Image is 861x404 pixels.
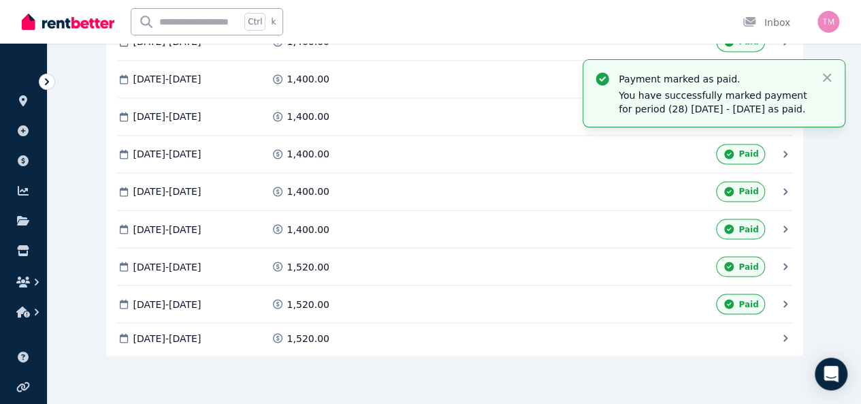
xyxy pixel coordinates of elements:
span: 1,520.00 [287,331,329,345]
span: 1,520.00 [287,260,329,273]
p: Payment marked as paid. [619,72,809,86]
span: 1,400.00 [287,147,329,161]
img: Tomislav Mravak [817,11,839,33]
span: Paid [738,223,758,234]
span: [DATE] - [DATE] [133,185,201,198]
span: [DATE] - [DATE] [133,260,201,273]
span: Paid [738,298,758,309]
div: Inbox [743,16,790,29]
span: [DATE] - [DATE] [133,72,201,86]
div: Open Intercom Messenger [815,358,847,390]
span: Paid [738,261,758,272]
span: [DATE] - [DATE] [133,297,201,311]
span: [DATE] - [DATE] [133,331,201,345]
span: 1,400.00 [287,222,329,236]
span: 1,400.00 [287,110,329,123]
span: [DATE] - [DATE] [133,147,201,161]
span: Ctrl [244,13,265,31]
span: 1,400.00 [287,185,329,198]
span: Paid [738,186,758,197]
span: 1,520.00 [287,297,329,311]
span: 1,400.00 [287,72,329,86]
p: You have successfully marked payment for period (28) [DATE] - [DATE] as paid. [619,89,809,116]
img: RentBetter [22,12,114,32]
span: [DATE] - [DATE] [133,110,201,123]
span: [DATE] - [DATE] [133,222,201,236]
span: k [271,16,276,27]
span: Paid [738,149,758,159]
